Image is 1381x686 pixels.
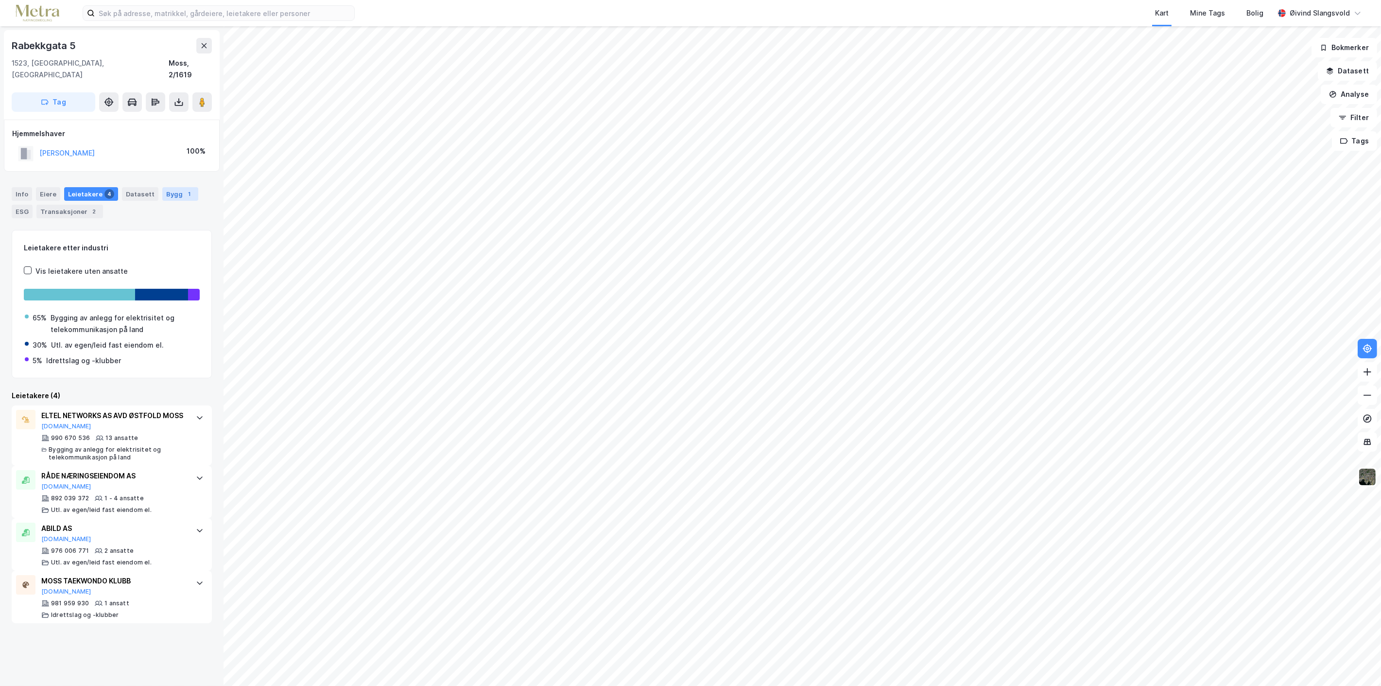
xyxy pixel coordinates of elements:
[104,547,134,555] div: 2 ansatte
[41,483,91,491] button: [DOMAIN_NAME]
[46,355,121,367] div: Idrettslag og -klubber
[12,57,169,81] div: 1523, [GEOGRAPHIC_DATA], [GEOGRAPHIC_DATA]
[12,92,95,112] button: Tag
[1190,7,1225,19] div: Mine Tags
[41,470,186,482] div: RÅDE NÆRINGSEIENDOM AS
[1330,108,1377,127] button: Filter
[12,38,78,53] div: Rabekkgata 5
[1155,7,1169,19] div: Kart
[51,494,89,502] div: 892 039 372
[1332,639,1381,686] iframe: Chat Widget
[33,312,47,324] div: 65%
[1332,639,1381,686] div: Kontrollprogram for chat
[51,312,199,335] div: Bygging av anlegg for elektrisitet og telekommunikasjon på land
[1290,7,1350,19] div: Øivind Slangsvold
[35,265,128,277] div: Vis leietakere uten ansatte
[169,57,212,81] div: Moss, 2/1619
[36,187,60,201] div: Eiere
[1358,468,1377,486] img: 9k=
[41,523,186,534] div: ABILD AS
[51,339,164,351] div: Utl. av egen/leid fast eiendom el.
[36,205,103,218] div: Transaksjoner
[1321,85,1377,104] button: Analyse
[1318,61,1377,81] button: Datasett
[41,588,91,596] button: [DOMAIN_NAME]
[51,434,90,442] div: 990 670 536
[51,599,89,607] div: 981 959 930
[95,6,354,20] input: Søk på adresse, matrikkel, gårdeiere, leietakere eller personer
[122,187,158,201] div: Datasett
[104,599,129,607] div: 1 ansatt
[24,242,200,254] div: Leietakere etter industri
[1332,131,1377,151] button: Tags
[33,339,47,351] div: 30%
[12,187,32,201] div: Info
[12,205,33,218] div: ESG
[104,494,144,502] div: 1 - 4 ansatte
[185,189,194,199] div: 1
[33,355,42,367] div: 5%
[49,446,186,461] div: Bygging av anlegg for elektrisitet og telekommunikasjon på land
[105,434,138,442] div: 13 ansatte
[162,187,198,201] div: Bygg
[64,187,118,201] div: Leietakere
[1312,38,1377,57] button: Bokmerker
[51,547,89,555] div: 976 006 771
[187,145,206,157] div: 100%
[1246,7,1263,19] div: Bolig
[12,390,212,402] div: Leietakere (4)
[41,575,186,587] div: MOSS TAEKWONDO KLUBB
[12,128,211,140] div: Hjemmelshaver
[51,506,152,514] div: Utl. av egen/leid fast eiendom el.
[89,207,99,216] div: 2
[51,611,119,619] div: Idrettslag og -klubber
[16,5,59,22] img: metra-logo.256734c3b2bbffee19d4.png
[41,410,186,422] div: ELTEL NETWORKS AS AVD ØSTFOLD MOSS
[51,559,152,566] div: Utl. av egen/leid fast eiendom el.
[104,189,114,199] div: 4
[41,535,91,543] button: [DOMAIN_NAME]
[41,422,91,430] button: [DOMAIN_NAME]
